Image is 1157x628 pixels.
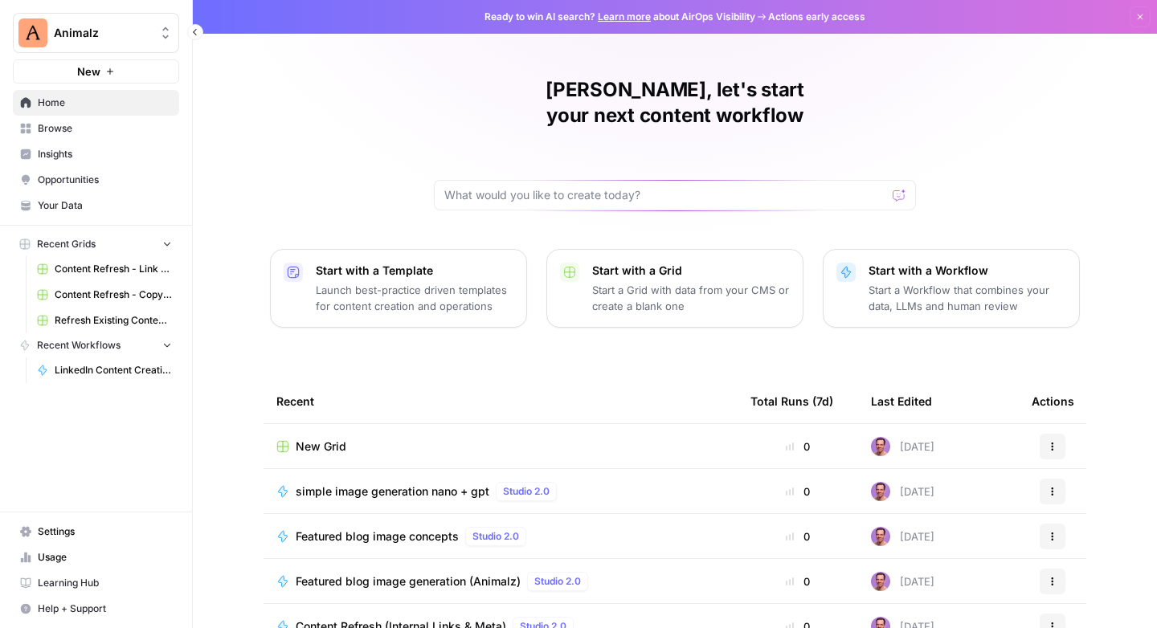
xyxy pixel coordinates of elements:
[1032,379,1074,423] div: Actions
[13,544,179,570] a: Usage
[38,147,172,161] span: Insights
[296,528,459,544] span: Featured blog image concepts
[592,282,790,314] p: Start a Grid with data from your CMS or create a blank one
[296,483,489,500] span: simple image generation nano + gpt
[13,59,179,84] button: New
[768,10,865,24] span: Actions early access
[38,550,172,565] span: Usage
[30,256,179,282] a: Content Refresh - Link & Meta Update
[871,527,934,546] div: [DATE]
[871,437,890,456] img: 6puihir5v8umj4c82kqcaj196fcw
[871,527,890,546] img: 6puihir5v8umj4c82kqcaj196fcw
[823,249,1080,328] button: Start with a WorkflowStart a Workflow that combines your data, LLMs and human review
[871,437,934,456] div: [DATE]
[30,357,179,383] a: LinkedIn Content Creation
[13,116,179,141] a: Browse
[18,18,47,47] img: Animalz Logo
[13,519,179,544] a: Settings
[13,333,179,357] button: Recent Workflows
[77,63,100,80] span: New
[592,263,790,279] p: Start with a Grid
[546,249,803,328] button: Start with a GridStart a Grid with data from your CMS or create a blank one
[316,263,513,279] p: Start with a Template
[13,232,179,256] button: Recent Grids
[750,483,845,500] div: 0
[55,313,172,328] span: Refresh Existing Content - Test
[13,570,179,596] a: Learning Hub
[871,379,932,423] div: Last Edited
[871,482,934,501] div: [DATE]
[316,282,513,314] p: Launch best-practice driven templates for content creation and operations
[55,262,172,276] span: Content Refresh - Link & Meta Update
[750,573,845,589] div: 0
[276,527,725,546] a: Featured blog image conceptsStudio 2.0
[30,282,179,308] a: Content Refresh - Copy Update
[276,572,725,591] a: Featured blog image generation (Animalz)Studio 2.0
[750,438,845,455] div: 0
[37,237,96,251] span: Recent Grids
[38,576,172,590] span: Learning Hub
[444,187,886,203] input: What would you like to create today?
[871,572,934,591] div: [DATE]
[13,13,179,53] button: Workspace: Animalz
[55,363,172,377] span: LinkedIn Content Creation
[38,173,172,187] span: Opportunities
[276,379,725,423] div: Recent
[276,438,725,455] a: New Grid
[13,141,179,167] a: Insights
[472,529,519,544] span: Studio 2.0
[871,572,890,591] img: 6puihir5v8umj4c82kqcaj196fcw
[30,308,179,333] a: Refresh Existing Content - Test
[38,121,172,136] span: Browse
[54,25,151,41] span: Animalz
[37,338,121,353] span: Recent Workflows
[750,528,845,544] div: 0
[869,263,1066,279] p: Start with a Workflow
[434,77,916,128] h1: [PERSON_NAME], let's start your next content workflow
[13,167,179,193] a: Opportunities
[503,484,550,499] span: Studio 2.0
[276,482,725,501] a: simple image generation nano + gptStudio 2.0
[270,249,527,328] button: Start with a TemplateLaunch best-practice driven templates for content creation and operations
[534,574,581,589] span: Studio 2.0
[871,482,890,501] img: 6puihir5v8umj4c82kqcaj196fcw
[598,10,651,22] a: Learn more
[38,96,172,110] span: Home
[13,596,179,622] button: Help + Support
[869,282,1066,314] p: Start a Workflow that combines your data, LLMs and human review
[38,198,172,213] span: Your Data
[38,601,172,616] span: Help + Support
[296,573,521,589] span: Featured blog image generation (Animalz)
[296,438,346,455] span: New Grid
[13,90,179,116] a: Home
[55,287,172,302] span: Content Refresh - Copy Update
[484,10,755,24] span: Ready to win AI search? about AirOps Visibility
[750,379,833,423] div: Total Runs (7d)
[13,193,179,218] a: Your Data
[38,524,172,539] span: Settings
